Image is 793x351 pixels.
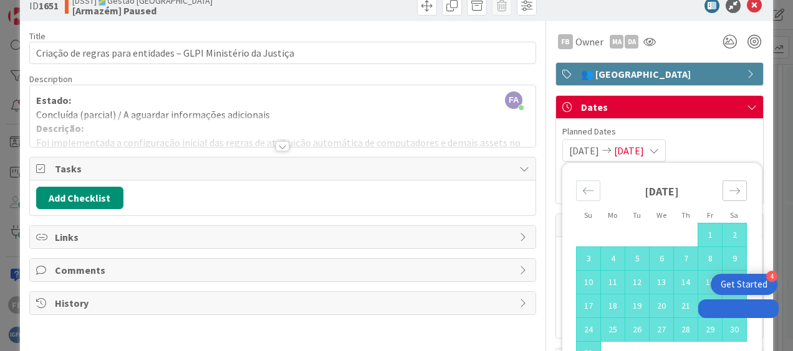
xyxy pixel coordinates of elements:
small: Sa [730,210,738,220]
button: Add Checklist [36,187,123,209]
td: Selected. Wednesday, 08/13/2025 12:00 PM [650,271,674,294]
span: Tasks [55,161,513,176]
td: Selected. Wednesday, 08/27/2025 12:00 PM [650,318,674,342]
span: Links [55,230,513,245]
strong: [DATE] [645,184,679,199]
small: Th [681,210,690,220]
td: Selected. Tuesday, 08/05/2025 12:00 PM [625,247,650,271]
td: Selected. Friday, 08/08/2025 12:00 PM [698,247,723,271]
div: Move forward to switch to the next month. [723,180,747,201]
span: 👥 [GEOGRAPHIC_DATA] [581,67,741,82]
div: 4 [766,271,777,282]
td: Selected. Tuesday, 08/19/2025 12:00 PM [625,294,650,318]
td: Selected. Friday, 08/22/2025 12:00 PM [698,294,723,318]
span: Description [29,73,72,85]
span: Owner [575,34,603,49]
span: Dates [581,100,741,115]
div: DA [625,35,638,49]
td: Selected. Thursday, 08/07/2025 12:00 PM [674,247,698,271]
td: Selected. Saturday, 08/16/2025 12:00 PM [723,271,747,294]
td: Selected. Monday, 08/25/2025 12:00 PM [601,318,625,342]
td: Selected. Friday, 08/01/2025 12:00 PM [698,223,723,247]
span: FA [505,91,522,109]
small: Su [584,210,592,220]
small: Mo [608,210,617,220]
td: Selected. Tuesday, 08/26/2025 12:00 PM [625,318,650,342]
span: [DATE] [569,143,599,158]
td: Selected. Friday, 08/29/2025 12:00 PM [698,318,723,342]
div: Open Get Started checklist, remaining modules: 4 [711,274,777,295]
span: Comments [55,263,513,278]
td: Selected. Sunday, 08/03/2025 12:00 PM [577,247,601,271]
td: Selected. Saturday, 08/30/2025 12:00 PM [723,318,747,342]
div: MA [610,35,623,49]
div: Move backward to switch to the previous month. [576,180,600,201]
td: Selected. Sunday, 08/10/2025 12:00 PM [577,271,601,294]
div: Get Started [721,278,767,291]
td: Selected. Thursday, 08/21/2025 12:00 PM [674,294,698,318]
td: Selected. Wednesday, 08/20/2025 12:00 PM [650,294,674,318]
div: FB [558,34,573,49]
td: Selected. Monday, 08/11/2025 12:00 PM [601,271,625,294]
span: Planned Dates [562,125,757,138]
small: Fr [707,210,713,220]
p: Concluída (parcial) / A aguardar informações adicionais [36,108,529,122]
td: Selected. Friday, 08/15/2025 12:00 PM [698,271,723,294]
label: Title [29,30,46,42]
td: Selected. Sunday, 08/17/2025 12:00 PM [577,294,601,318]
input: type card name here... [29,42,536,64]
small: Tu [633,210,641,220]
td: Selected. Monday, 08/18/2025 12:00 PM [601,294,625,318]
td: Selected. Saturday, 08/02/2025 12:00 PM [723,223,747,247]
td: Selected. Thursday, 08/14/2025 12:00 PM [674,271,698,294]
span: History [55,296,513,311]
b: [Armazém] Paused [72,6,213,16]
td: Selected. Sunday, 08/24/2025 12:00 PM [577,318,601,342]
span: [DATE] [614,143,644,158]
strong: Estado: [36,94,71,106]
td: Selected. Thursday, 08/28/2025 12:00 PM [674,318,698,342]
td: Selected. Wednesday, 08/06/2025 12:00 PM [650,247,674,271]
td: Selected. Tuesday, 08/12/2025 12:00 PM [625,271,650,294]
td: Selected. Saturday, 08/09/2025 12:00 PM [723,247,747,271]
small: We [656,210,666,220]
td: Selected. Monday, 08/04/2025 12:00 PM [601,247,625,271]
